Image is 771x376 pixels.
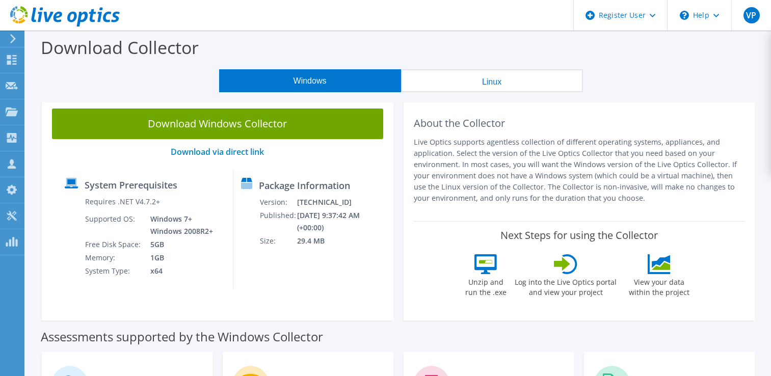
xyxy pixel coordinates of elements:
[259,180,350,191] label: Package Information
[401,69,583,92] button: Linux
[143,251,215,264] td: 1GB
[85,238,143,251] td: Free Disk Space:
[743,7,760,23] span: VP
[41,36,199,59] label: Download Collector
[85,251,143,264] td: Memory:
[41,332,323,342] label: Assessments supported by the Windows Collector
[259,209,297,234] td: Published:
[680,11,689,20] svg: \n
[259,196,297,209] td: Version:
[85,212,143,238] td: Supported OS:
[297,234,388,248] td: 29.4 MB
[171,146,264,157] a: Download via direct link
[52,109,383,139] a: Download Windows Collector
[414,117,745,129] h2: About the Collector
[85,264,143,278] td: System Type:
[462,274,509,298] label: Unzip and run the .exe
[143,238,215,251] td: 5GB
[219,69,401,92] button: Windows
[85,180,177,190] label: System Prerequisites
[143,212,215,238] td: Windows 7+ Windows 2008R2+
[514,274,617,298] label: Log into the Live Optics portal and view your project
[622,274,696,298] label: View your data within the project
[85,197,160,207] label: Requires .NET V4.7.2+
[297,196,388,209] td: [TECHNICAL_ID]
[500,229,658,241] label: Next Steps for using the Collector
[143,264,215,278] td: x64
[297,209,388,234] td: [DATE] 9:37:42 AM (+00:00)
[259,234,297,248] td: Size:
[414,137,745,204] p: Live Optics supports agentless collection of different operating systems, appliances, and applica...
